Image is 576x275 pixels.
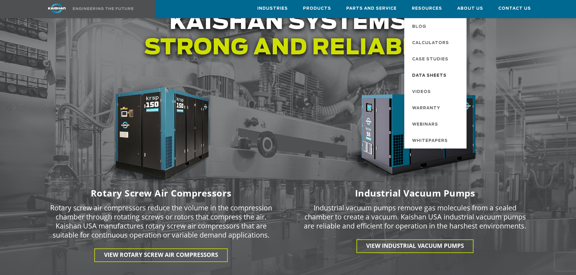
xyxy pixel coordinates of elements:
span: Whitepapers [412,136,448,146]
a: Warranty [406,100,467,116]
a: View Rotary Screw Air Compressors [94,248,228,262]
span: Contact Us [498,5,531,12]
a: Blog [406,18,467,34]
a: Products [303,0,331,17]
span: Products [303,5,331,12]
span: Strong and reliable [144,37,432,59]
span: About Us [457,5,483,12]
span: Parts and Service [346,5,397,12]
span: Industries [257,5,288,12]
p: Rotary screw air compressors reduce the volume in the compression chamber through rotating screws... [50,203,272,239]
h6: Industrial Vacuum Pumps [292,189,539,197]
span: Warranty [412,103,440,114]
a: Data Sheets [406,67,467,83]
img: Engineering the future [73,7,133,10]
span: Resources [412,5,442,12]
span: Data Sheets [412,71,447,81]
img: kaishan logo [34,3,80,14]
span: Webinars [412,120,438,130]
span: Blog [412,22,426,32]
span: Case Studies [412,54,448,65]
a: Calculators [406,34,467,51]
a: Industries [257,0,288,17]
a: Whitepapers [406,132,467,149]
a: Contact Us [498,0,531,17]
a: Parts and Service [346,0,397,17]
a: Resources [412,0,442,17]
img: krsp150 [86,85,237,186]
h6: Rotary Screw Air Compressors [38,189,285,197]
a: About Us [457,0,483,17]
a: Case Studies [406,51,467,67]
span: View Rotary Screw Air Compressors [104,251,218,259]
span: View INDUSTRIAL VACUUM PUMPS [366,242,464,250]
a: Webinars [406,116,467,132]
span: Videos [412,87,431,97]
h1: Kaishan systems [38,10,539,61]
img: krsv50 [340,85,491,186]
a: Videos [406,83,467,100]
a: View INDUSTRIAL VACUUM PUMPS [356,239,473,253]
span: Calculators [412,38,449,48]
p: Industrial vacuum pumps remove gas molecules from a sealed chamber to create a vacuum. Kaishan US... [304,203,526,230]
